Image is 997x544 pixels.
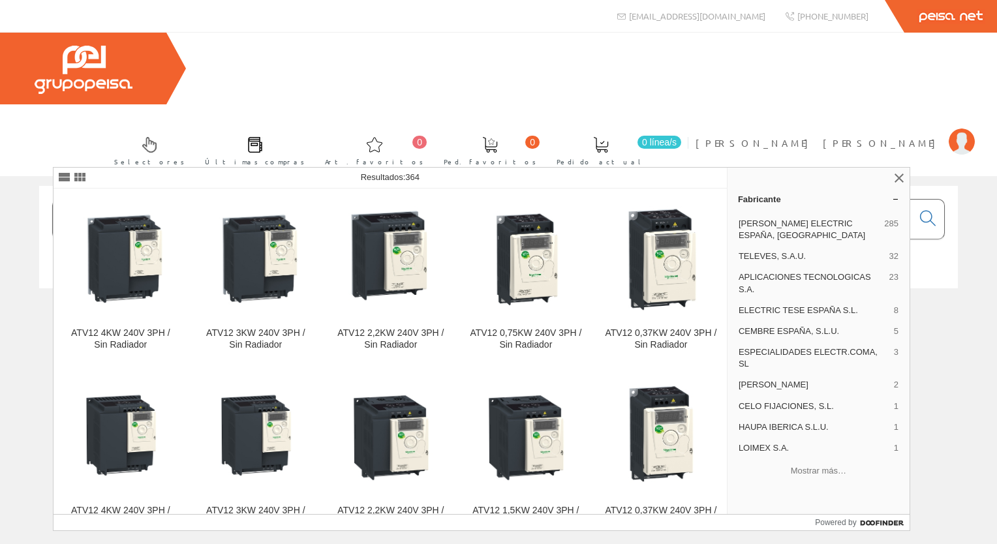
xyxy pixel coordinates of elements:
[894,442,898,454] span: 1
[205,155,305,168] span: Últimas compras
[739,346,889,370] span: ESPECIALIDADES ELECTR.COMA, SL
[199,327,313,351] div: ATV12 3KW 240V 3PH / Sin Radiador
[604,327,718,351] div: ATV12 0,37KW 240V 3PH / Sin Radiador
[604,505,718,528] div: ATV12 0,37KW 240V 3PH / Con Radiador
[557,155,645,168] span: Pedido actual
[739,271,884,295] span: APLICACIONES TECNOLOGICAS S.A.
[637,136,681,149] span: 0 línea/s
[604,202,718,315] img: ATV12 0,37KW 240V 3PH / Sin Radiador
[101,126,191,174] a: Selectores
[815,515,910,530] a: Powered by
[334,379,448,492] img: ATV12 2,2KW 240V 3PH / Con Radiador
[889,271,898,295] span: 23
[192,126,311,174] a: Últimas compras
[114,155,185,168] span: Selectores
[459,367,593,543] a: ATV12 1,5KW 240V 3PH / Con Radiador ATV12 1,5KW 240V 3PH / Con Radiador
[739,400,889,412] span: CELO FIJACIONES, S.L.
[199,379,313,492] img: ATV12 3KW 240V 3PH / Con Radiador
[405,172,420,182] span: 364
[728,189,910,209] a: Fabricante
[696,136,942,149] span: [PERSON_NAME] [PERSON_NAME]
[189,189,323,366] a: ATV12 3KW 240V 3PH / Sin Radiador ATV12 3KW 240V 3PH / Sin Radiador
[894,305,898,316] span: 8
[199,505,313,528] div: ATV12 3KW 240V 3PH / Con Radiador
[412,136,427,149] span: 0
[815,517,856,528] span: Powered by
[889,250,898,262] span: 32
[594,189,728,366] a: ATV12 0,37KW 240V 3PH / Sin Radiador ATV12 0,37KW 240V 3PH / Sin Radiador
[894,379,898,391] span: 2
[459,189,593,366] a: ATV12 0,75KW 240V 3PH / Sin Radiador ATV12 0,75KW 240V 3PH / Sin Radiador
[604,379,718,492] img: ATV12 0,37KW 240V 3PH / Con Radiador
[525,136,540,149] span: 0
[797,10,868,22] span: [PHONE_NUMBER]
[361,172,420,182] span: Resultados:
[199,202,313,315] img: ATV12 3KW 240V 3PH / Sin Radiador
[894,400,898,412] span: 1
[334,505,448,528] div: ATV12 2,2KW 240V 3PH / Con Radiador
[739,218,879,241] span: [PERSON_NAME] ELECTRIC ESPAÑA, [GEOGRAPHIC_DATA]
[39,305,958,316] div: © Grupo Peisa
[444,155,536,168] span: Ped. favoritos
[629,10,765,22] span: [EMAIL_ADDRESS][DOMAIN_NAME]
[325,155,423,168] span: Art. favoritos
[739,379,889,391] span: [PERSON_NAME]
[739,305,889,316] span: ELECTRIC TESE ESPAÑA S.L.
[696,126,975,138] a: [PERSON_NAME] [PERSON_NAME]
[54,367,188,543] a: ATV12 4KW 240V 3PH / Con Radiador ATV12 4KW 240V 3PH / Con Radiador
[739,442,889,454] span: LOIMEX S.A.
[469,505,583,528] div: ATV12 1,5KW 240V 3PH / Con Radiador
[334,327,448,351] div: ATV12 2,2KW 240V 3PH / Sin Radiador
[884,218,898,241] span: 285
[64,327,177,351] div: ATV12 4KW 240V 3PH / Sin Radiador
[733,460,904,481] button: Mostrar más…
[469,202,583,315] img: ATV12 0,75KW 240V 3PH / Sin Radiador
[469,327,583,351] div: ATV12 0,75KW 240V 3PH / Sin Radiador
[334,202,448,315] img: ATV12 2,2KW 240V 3PH / Sin Radiador
[64,505,177,528] div: ATV12 4KW 240V 3PH / Con Radiador
[324,189,458,366] a: ATV12 2,2KW 240V 3PH / Sin Radiador ATV12 2,2KW 240V 3PH / Sin Radiador
[324,367,458,543] a: ATV12 2,2KW 240V 3PH / Con Radiador ATV12 2,2KW 240V 3PH / Con Radiador
[54,189,188,366] a: ATV12 4KW 240V 3PH / Sin Radiador ATV12 4KW 240V 3PH / Sin Radiador
[189,367,323,543] a: ATV12 3KW 240V 3PH / Con Radiador ATV12 3KW 240V 3PH / Con Radiador
[894,325,898,337] span: 5
[739,325,889,337] span: CEMBRE ESPAÑA, S.L.U.
[35,46,132,94] img: Grupo Peisa
[894,346,898,370] span: 3
[469,379,583,492] img: ATV12 1,5KW 240V 3PH / Con Radiador
[739,421,889,433] span: HAUPA IBERICA S.L.U.
[64,379,177,492] img: ATV12 4KW 240V 3PH / Con Radiador
[64,202,177,315] img: ATV12 4KW 240V 3PH / Sin Radiador
[594,367,728,543] a: ATV12 0,37KW 240V 3PH / Con Radiador ATV12 0,37KW 240V 3PH / Con Radiador
[894,421,898,433] span: 1
[739,250,884,262] span: TELEVES, S.A.U.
